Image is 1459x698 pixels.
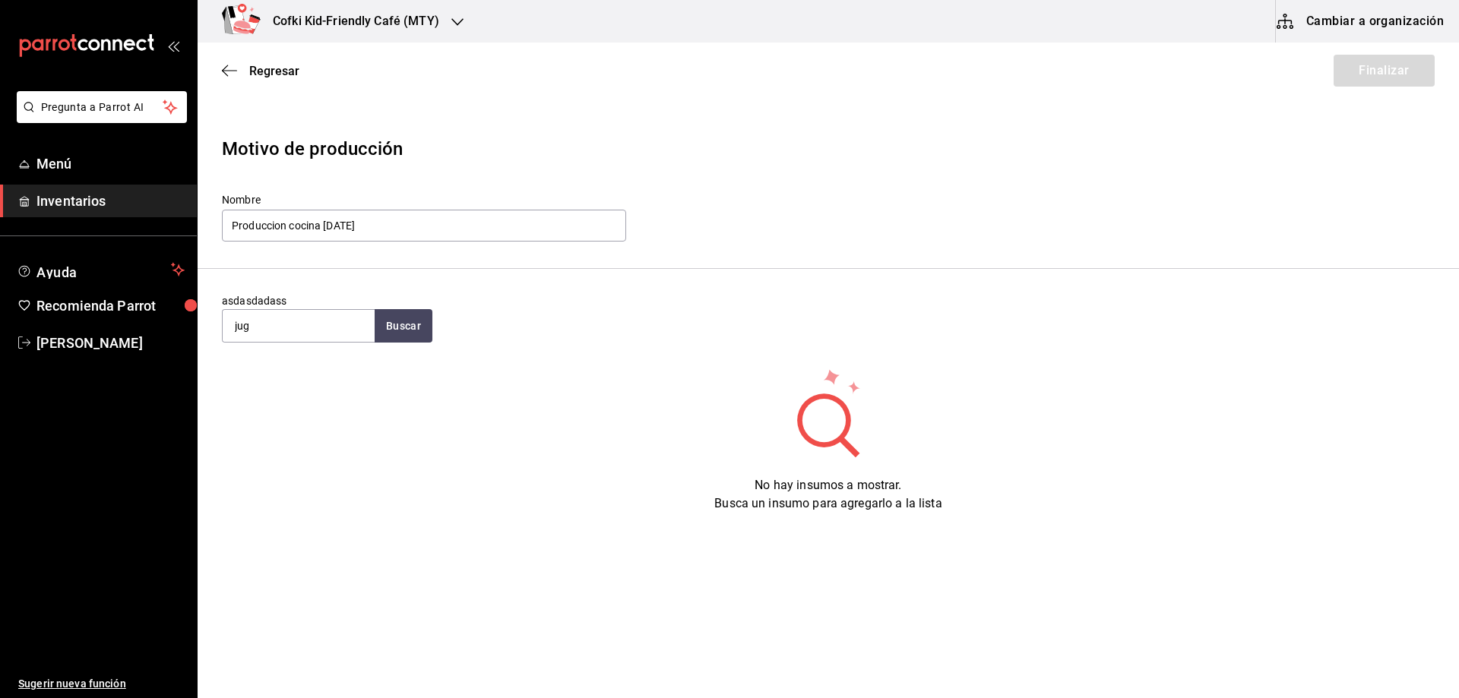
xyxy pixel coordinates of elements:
span: Regresar [249,64,299,78]
input: Buscar insumo [223,310,375,342]
span: Recomienda Parrot [36,295,185,316]
div: Motivo de producción [222,135,1435,163]
a: Pregunta a Parrot AI [11,110,187,126]
span: No hay insumos a mostrar. Busca un insumo para agregarlo a la lista [714,478,942,510]
span: Ayuda [36,261,165,279]
span: Pregunta a Parrot AI [41,99,163,115]
span: Inventarios [36,191,185,211]
label: Nombre [222,194,626,205]
span: [PERSON_NAME] [36,333,185,353]
button: Pregunta a Parrot AI [17,91,187,123]
h3: Cofki Kid-Friendly Café (MTY) [261,12,439,30]
div: asdasdadass [222,293,432,343]
button: Regresar [222,64,299,78]
button: Buscar [375,309,432,343]
span: Sugerir nueva función [18,676,185,692]
span: Menú [36,153,185,174]
button: open_drawer_menu [167,39,179,52]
